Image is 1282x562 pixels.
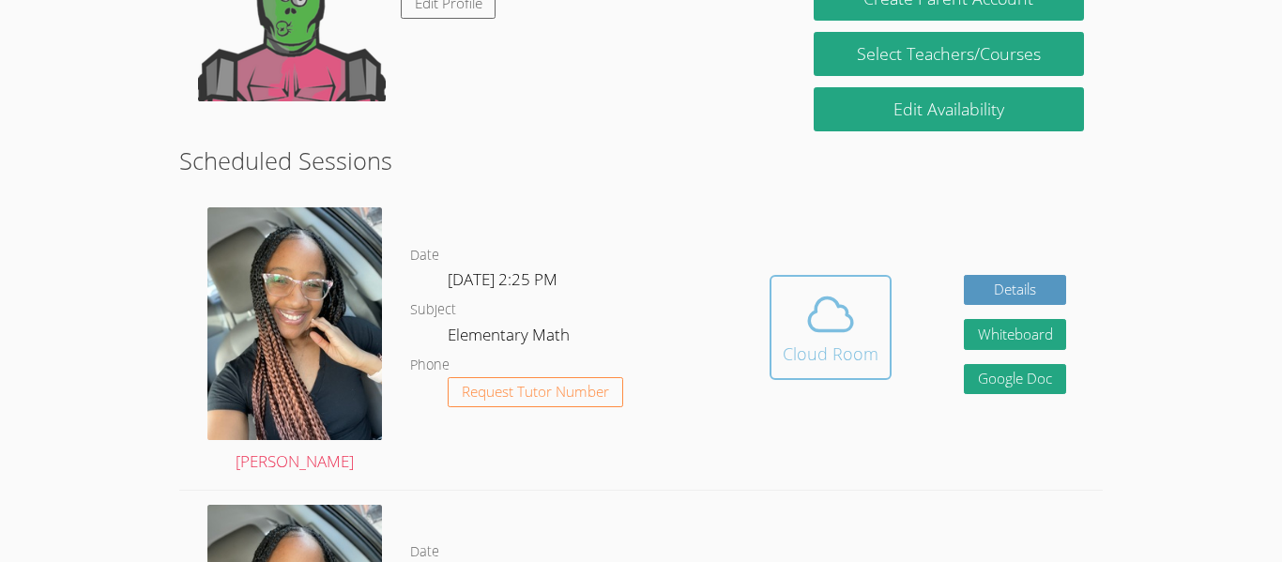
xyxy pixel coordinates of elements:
a: Google Doc [964,364,1067,395]
img: avatar.jpg [207,207,382,440]
a: Details [964,275,1067,306]
span: [DATE] 2:25 PM [448,268,557,290]
dt: Phone [410,354,450,377]
dt: Date [410,244,439,267]
button: Request Tutor Number [448,377,623,408]
h2: Scheduled Sessions [179,143,1103,178]
button: Cloud Room [770,275,892,380]
a: Select Teachers/Courses [814,32,1084,76]
dd: Elementary Math [448,322,573,354]
dt: Subject [410,298,456,322]
a: Edit Availability [814,87,1084,131]
button: Whiteboard [964,319,1067,350]
div: Cloud Room [783,341,878,367]
a: [PERSON_NAME] [207,207,382,476]
span: Request Tutor Number [462,385,609,399]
